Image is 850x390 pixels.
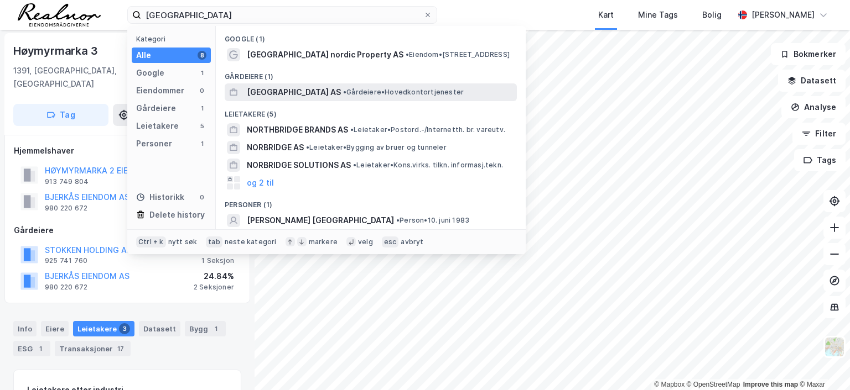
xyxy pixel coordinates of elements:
div: Mine Tags [638,8,678,22]
span: Eiendom • [STREET_ADDRESS] [406,50,510,59]
a: Improve this map [743,381,798,388]
div: 1 Seksjon [201,256,234,265]
span: • [353,161,356,169]
div: 1391, [GEOGRAPHIC_DATA], [GEOGRAPHIC_DATA] [13,64,193,91]
button: Tags [794,149,846,171]
button: og 2 til [247,176,274,189]
div: Delete history [149,208,205,222]
div: Ctrl + k [136,236,166,247]
div: Google [136,66,164,80]
div: Datasett [139,321,180,336]
div: Personer (1) [216,192,526,212]
div: Personer [136,137,172,150]
div: 1 [210,323,221,334]
div: 17 [115,343,126,354]
div: markere [309,238,338,246]
span: • [396,216,400,224]
span: Person • 10. juni 1983 [396,216,469,225]
span: Leietaker • Postord.-/Internetth. br. vareutv. [350,125,505,134]
div: avbryt [401,238,423,246]
a: OpenStreetMap [687,381,740,388]
div: 2 Seksjoner [194,283,234,292]
div: Eiere [41,321,69,336]
button: Datasett [778,70,846,92]
span: • [406,50,409,59]
div: 24.84% [194,270,234,283]
span: NORTHBRIDGE BRANDS AS [247,123,348,136]
div: 1 [35,343,46,354]
span: [PERSON_NAME] [GEOGRAPHIC_DATA] [247,214,394,227]
div: nytt søk [168,238,198,246]
span: NORBRIDGE SOLUTIONS AS [247,159,351,172]
div: Bygg [185,321,226,336]
span: • [343,88,346,96]
iframe: Chat Widget [795,337,850,390]
span: [GEOGRAPHIC_DATA] nordic Property AS [247,48,403,61]
div: 1 [198,139,206,148]
div: Eiendommer [136,84,184,97]
div: Bolig [702,8,722,22]
div: 913 749 804 [45,177,89,186]
div: Gårdeiere [14,224,241,237]
a: Mapbox [654,381,685,388]
span: • [306,143,309,151]
div: Google (1) [216,26,526,46]
div: 980 220 672 [45,283,87,292]
input: Søk på adresse, matrikkel, gårdeiere, leietakere eller personer [141,7,423,23]
span: Leietaker • Bygging av bruer og tunneler [306,143,447,152]
img: Z [824,336,845,357]
div: velg [358,238,373,246]
div: Gårdeiere [136,102,176,115]
button: Filter [792,123,846,145]
div: 8 [198,51,206,60]
div: 0 [198,86,206,95]
button: Tag [13,104,108,126]
div: [PERSON_NAME] [751,8,815,22]
span: NORBRIDGE AS [247,141,304,154]
div: Hjemmelshaver [14,144,241,157]
div: ESG [13,341,50,356]
span: Gårdeiere • Hovedkontortjenester [343,88,464,97]
button: Bokmerker [771,43,846,65]
div: 925 741 760 [45,256,87,265]
div: Historikk [136,191,184,204]
div: 980 220 672 [45,204,87,213]
span: • [350,125,354,134]
div: 5 [198,122,206,130]
div: 1 [198,68,206,77]
div: Alle [136,49,151,62]
div: 3 [119,323,130,334]
div: tab [206,236,222,247]
div: Høymyrmarka 3 [13,42,100,60]
div: Kart [598,8,614,22]
div: Leietakere (5) [216,101,526,121]
span: [GEOGRAPHIC_DATA] AS [247,86,341,99]
div: esc [382,236,399,247]
div: 1 [198,104,206,113]
div: Kontrollprogram for chat [795,337,850,390]
div: Leietakere [136,119,179,133]
div: Gårdeiere (1) [216,64,526,83]
div: Leietakere [73,321,134,336]
img: realnor-logo.934646d98de889bb5806.png [18,3,101,27]
div: Kategori [136,35,211,43]
div: Transaksjoner [55,341,131,356]
div: 0 [198,193,206,202]
div: neste kategori [225,238,277,246]
span: Leietaker • Kons.virks. tilkn. informasj.tekn. [353,161,503,170]
button: Analyse [781,96,846,118]
div: Info [13,321,37,336]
